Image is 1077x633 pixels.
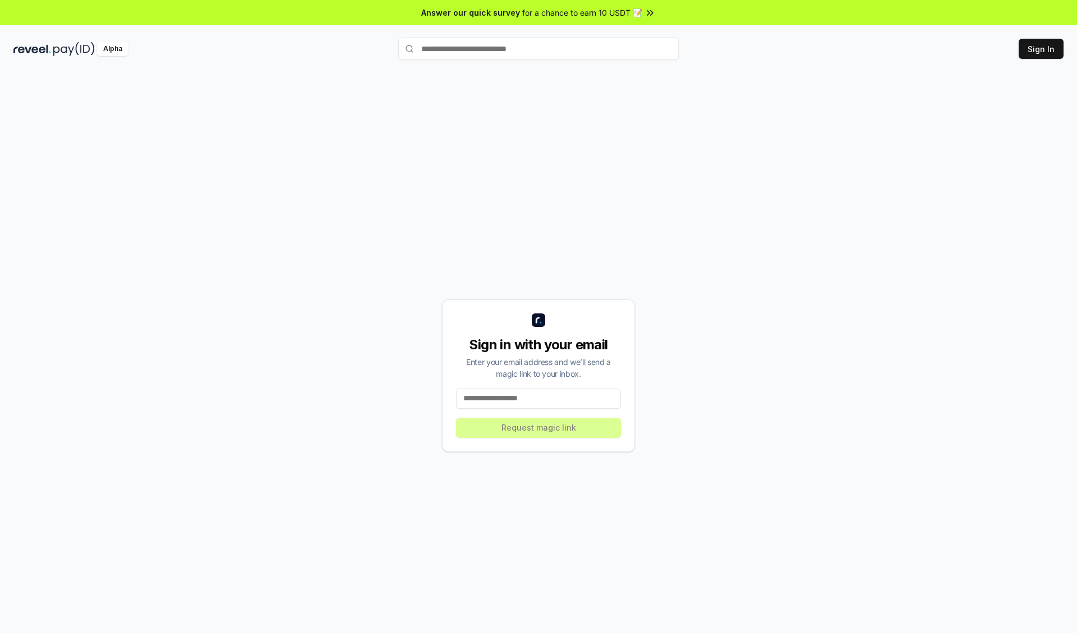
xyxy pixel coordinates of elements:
img: logo_small [532,313,545,327]
div: Alpha [97,42,128,56]
img: pay_id [53,42,95,56]
div: Enter your email address and we’ll send a magic link to your inbox. [456,356,621,380]
span: Answer our quick survey [421,7,520,19]
img: reveel_dark [13,42,51,56]
button: Sign In [1019,39,1064,59]
span: for a chance to earn 10 USDT 📝 [522,7,642,19]
div: Sign in with your email [456,336,621,354]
